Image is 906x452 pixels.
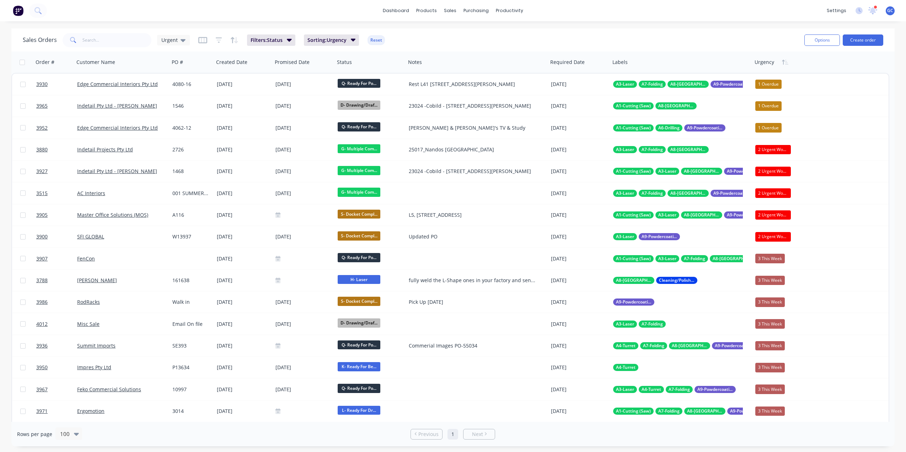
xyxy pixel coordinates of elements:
[36,81,48,88] span: 3930
[613,190,752,197] button: A3-LaserA7-FoldingA8-[GEOGRAPHIC_DATA]A9-Powdercoating
[379,5,413,16] a: dashboard
[613,386,736,393] button: A3-LaserA4-TurretA7-FoldingA9-Powdercoating
[730,408,766,415] span: A9-Powdercoating
[338,122,380,131] span: Q- Ready For Po...
[217,321,270,328] div: [DATE]
[77,81,158,87] a: Edge Commercial Interiors Pty Ltd
[755,145,791,154] div: 2 Urgent Works
[338,144,380,153] span: G- Multiple Com...
[551,124,607,131] div: [DATE]
[551,364,607,371] div: [DATE]
[755,210,791,220] div: 2 Urgent Works
[460,5,492,16] div: purchasing
[217,342,270,349] div: [DATE]
[77,321,100,327] a: Misc Sale
[172,190,209,197] div: 001 SUMMERSET
[616,298,652,306] span: A9-Powdercoating
[36,117,77,139] a: 3952
[447,429,458,440] a: Page 1 is your current page
[217,298,270,306] div: [DATE]
[77,277,117,284] a: [PERSON_NAME]
[36,408,48,415] span: 3971
[36,298,48,306] span: 3986
[472,431,483,438] span: Next
[338,406,380,415] span: L- Ready For Dr...
[36,313,77,335] a: 4012
[36,74,77,95] a: 3930
[551,321,607,328] div: [DATE]
[409,211,538,219] div: L5, [STREET_ADDRESS]
[643,342,664,349] span: A7-Folding
[551,81,607,88] div: [DATE]
[440,5,460,16] div: sales
[755,254,785,263] div: 3 This Week
[338,188,380,197] span: G- Multiple Com...
[275,189,332,198] div: [DATE]
[613,255,751,262] button: A1-Cutting (Saw)A3-LaserA7-FoldingA8-[GEOGRAPHIC_DATA]
[172,408,209,415] div: 3014
[409,277,538,284] div: fully weld the L-Shape ones in your factory and send to site complete They will be craned up as 1...
[697,386,733,393] span: A9-Powdercoating
[409,102,538,109] div: 23024 -Cobild - [STREET_ADDRESS][PERSON_NAME]
[669,386,690,393] span: A7-Folding
[36,204,77,226] a: 3905
[36,291,77,313] a: 3986
[77,102,157,109] a: Indetail Pty Ltd - [PERSON_NAME]
[492,5,527,16] div: productivity
[36,146,48,153] span: 3880
[616,408,651,415] span: A1-Cutting (Saw)
[36,168,48,175] span: 3927
[172,342,209,349] div: SE393
[409,146,538,153] div: 25017_Nandos [GEOGRAPHIC_DATA]
[172,386,209,393] div: 10997
[217,102,270,109] div: [DATE]
[755,319,785,328] div: 3 This Week
[687,408,723,415] span: A8-[GEOGRAPHIC_DATA]
[36,102,48,109] span: 3965
[275,145,332,154] div: [DATE]
[17,431,52,438] span: Rows per page
[843,34,883,46] button: Create order
[217,81,270,88] div: [DATE]
[36,95,77,117] a: 3965
[172,321,209,328] div: Email On file
[613,342,753,349] button: A4-TurretA7-FoldingA8-[GEOGRAPHIC_DATA]A9-Powdercoating
[217,190,270,197] div: [DATE]
[613,168,765,175] button: A1-Cutting (Saw)A3-LaserA8-[GEOGRAPHIC_DATA]A9-Powdercoating
[670,146,706,153] span: A8-[GEOGRAPHIC_DATA]
[727,211,762,219] span: A9-Powdercoating
[755,59,774,66] div: Urgency
[409,168,538,175] div: 23024 -Cobild - [STREET_ADDRESS][PERSON_NAME]
[755,123,782,132] div: 1 Overdue
[550,59,585,66] div: Required Date
[36,321,48,328] span: 4012
[36,364,48,371] span: 3950
[338,101,380,109] span: D- Drawing/Draf...
[338,79,380,88] span: Q- Ready For Po...
[658,255,676,262] span: A3-Laser
[616,168,651,175] span: A1-Cutting (Saw)
[13,5,23,16] img: Factory
[684,211,719,219] span: A8-[GEOGRAPHIC_DATA]
[172,102,209,109] div: 1546
[172,81,209,88] div: 4080-16
[642,233,677,240] span: A9-Powdercoating
[23,37,57,43] h1: Sales Orders
[36,255,48,262] span: 3907
[36,139,77,160] a: 3880
[463,431,495,438] a: Next page
[172,146,209,153] div: 2726
[755,167,791,176] div: 2 Urgent Works
[337,59,352,66] div: Status
[338,210,380,219] span: S- Docket Compl...
[616,190,634,197] span: A3-Laser
[217,255,270,262] div: [DATE]
[642,81,663,88] span: A7-Folding
[77,298,100,305] a: RodRacks
[77,342,116,349] a: Summit Imports
[77,168,157,174] a: Indetail Pty Ltd - [PERSON_NAME]
[36,386,48,393] span: 3967
[642,146,663,153] span: A7-Folding
[551,255,607,262] div: [DATE]
[217,408,270,415] div: [DATE]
